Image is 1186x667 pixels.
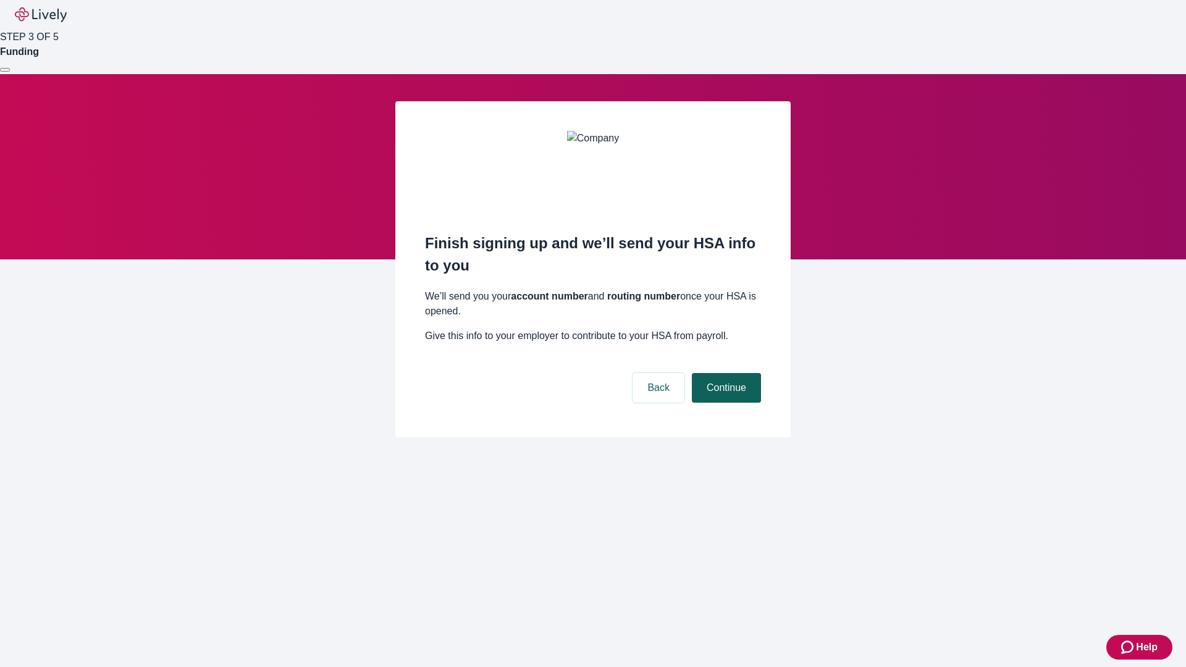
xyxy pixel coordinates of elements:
[15,7,67,22] img: Lively
[1136,640,1158,655] span: Help
[425,289,761,319] p: We’ll send you your and once your HSA is opened.
[633,373,684,403] button: Back
[567,131,619,205] img: Company
[692,373,761,403] button: Continue
[607,291,680,301] strong: routing number
[425,329,761,343] p: Give this info to your employer to contribute to your HSA from payroll.
[1121,640,1136,655] svg: Zendesk support icon
[425,232,761,277] h2: Finish signing up and we’ll send your HSA info to you
[511,291,587,301] strong: account number
[1106,635,1172,660] button: Zendesk support iconHelp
